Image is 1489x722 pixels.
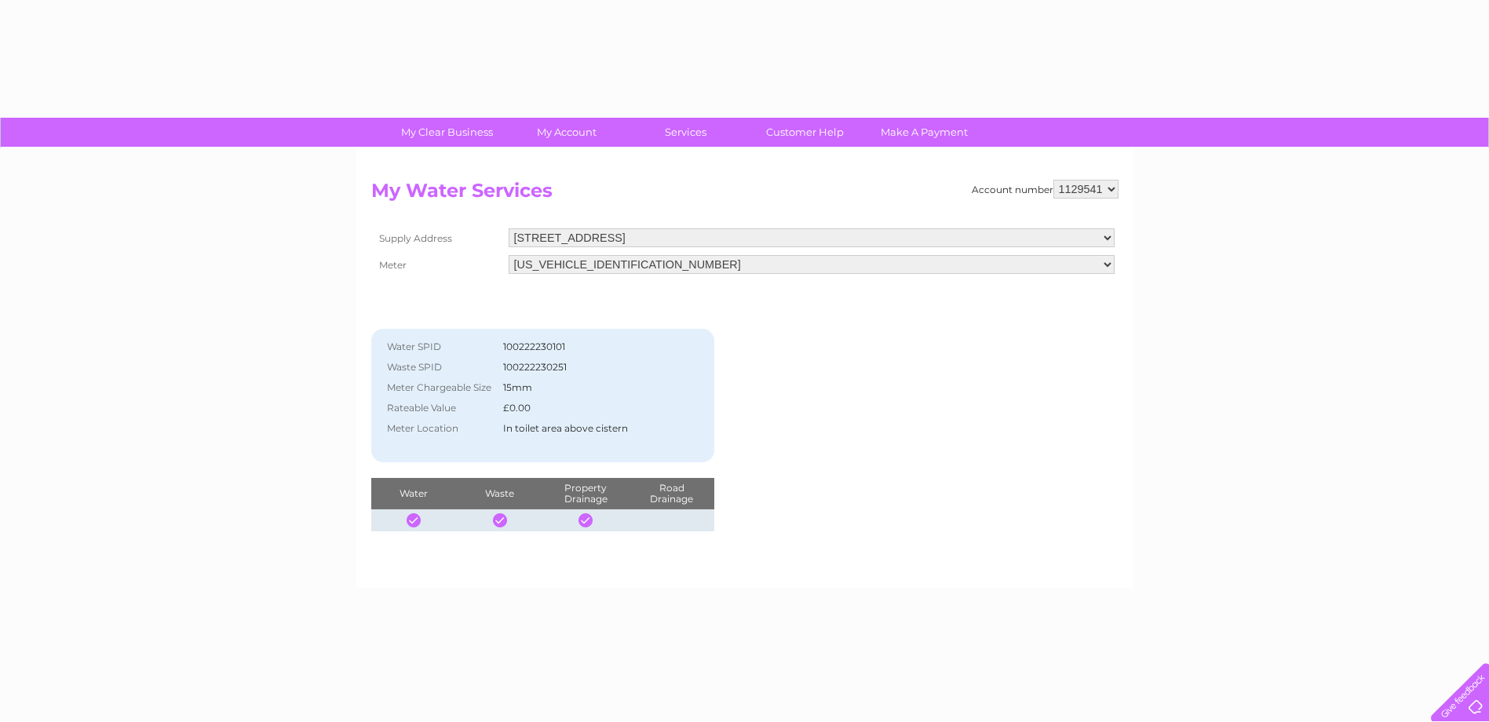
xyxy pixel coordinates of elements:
td: 100222230101 [499,337,680,357]
th: Waste SPID [379,357,499,377]
th: Meter [371,251,505,278]
td: 100222230251 [499,357,680,377]
th: Water [371,478,457,509]
a: Make A Payment [859,118,989,147]
th: Supply Address [371,224,505,251]
a: My Clear Business [382,118,512,147]
h2: My Water Services [371,180,1119,210]
a: My Account [502,118,631,147]
th: Road Drainage [629,478,715,509]
a: Customer Help [740,118,870,147]
div: Account number [972,180,1119,199]
th: Waste [457,478,542,509]
td: £0.00 [499,398,680,418]
th: Meter Location [379,418,499,439]
td: In toilet area above cistern [499,418,680,439]
th: Meter Chargeable Size [379,377,499,398]
a: Services [621,118,750,147]
th: Water SPID [379,337,499,357]
th: Property Drainage [542,478,628,509]
td: 15mm [499,377,680,398]
th: Rateable Value [379,398,499,418]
